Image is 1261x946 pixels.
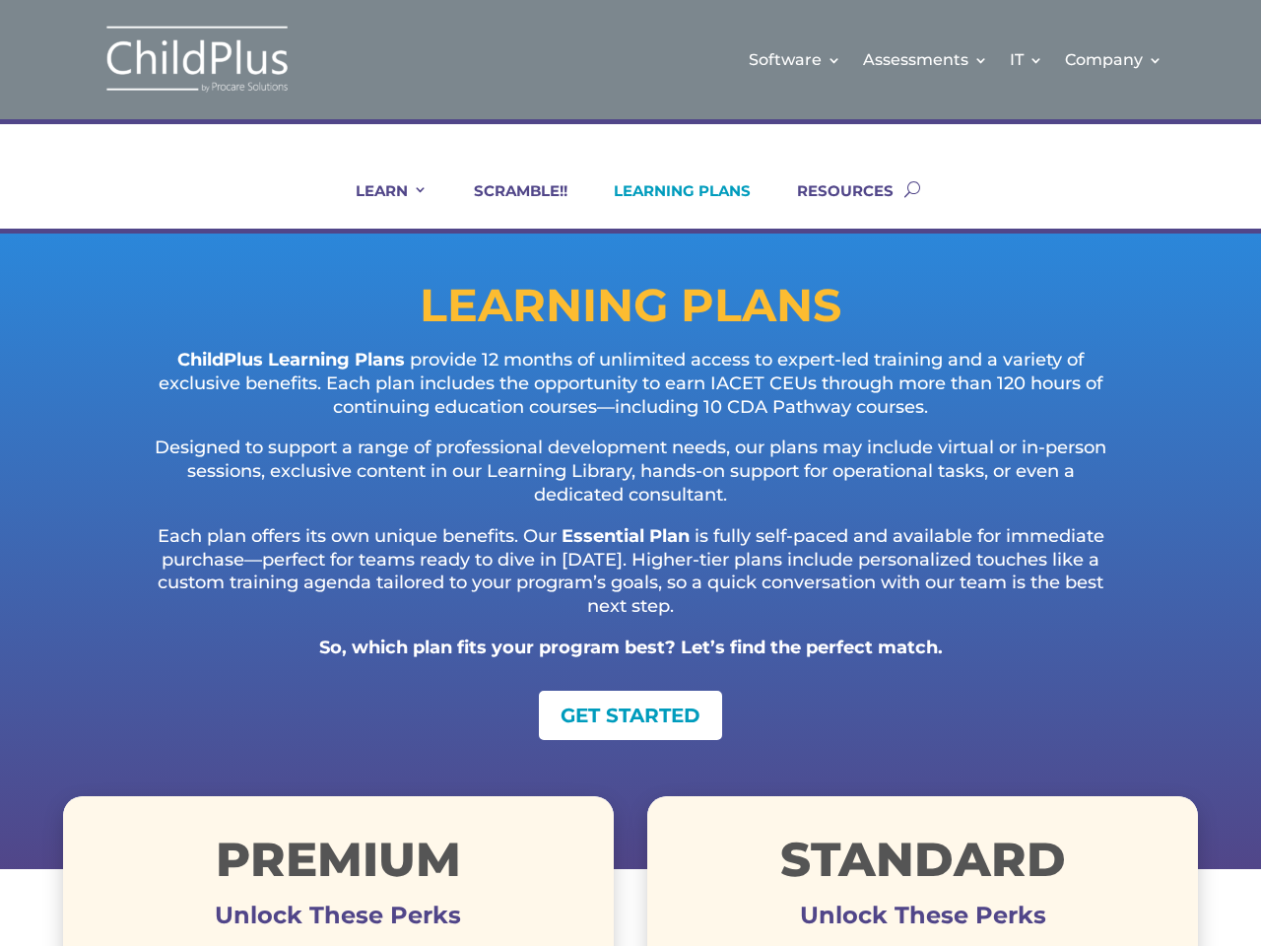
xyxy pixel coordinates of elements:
p: Each plan offers its own unique benefits. Our is fully self-paced and available for immediate pur... [142,525,1119,637]
p: Designed to support a range of professional development needs, our plans may include virtual or i... [142,437,1119,524]
a: Software [749,20,841,100]
a: Company [1065,20,1162,100]
a: SCRAMBLE!! [449,181,567,229]
a: RESOURCES [772,181,894,229]
h1: STANDARD [647,836,1198,893]
h3: Unlock These Perks [647,915,1198,925]
a: LEARNING PLANS [589,181,751,229]
h1: Premium [63,836,614,893]
h1: LEARNING PLANS [63,283,1198,338]
h3: Unlock These Perks [63,915,614,925]
strong: So, which plan fits your program best? Let’s find the perfect match. [319,637,943,658]
a: LEARN [331,181,428,229]
strong: ChildPlus Learning Plans [177,349,405,371]
a: GET STARTED [539,691,722,740]
a: IT [1010,20,1043,100]
p: provide 12 months of unlimited access to expert-led training and a variety of exclusive benefits.... [142,349,1119,437]
strong: Essential Plan [562,525,690,547]
a: Assessments [863,20,988,100]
